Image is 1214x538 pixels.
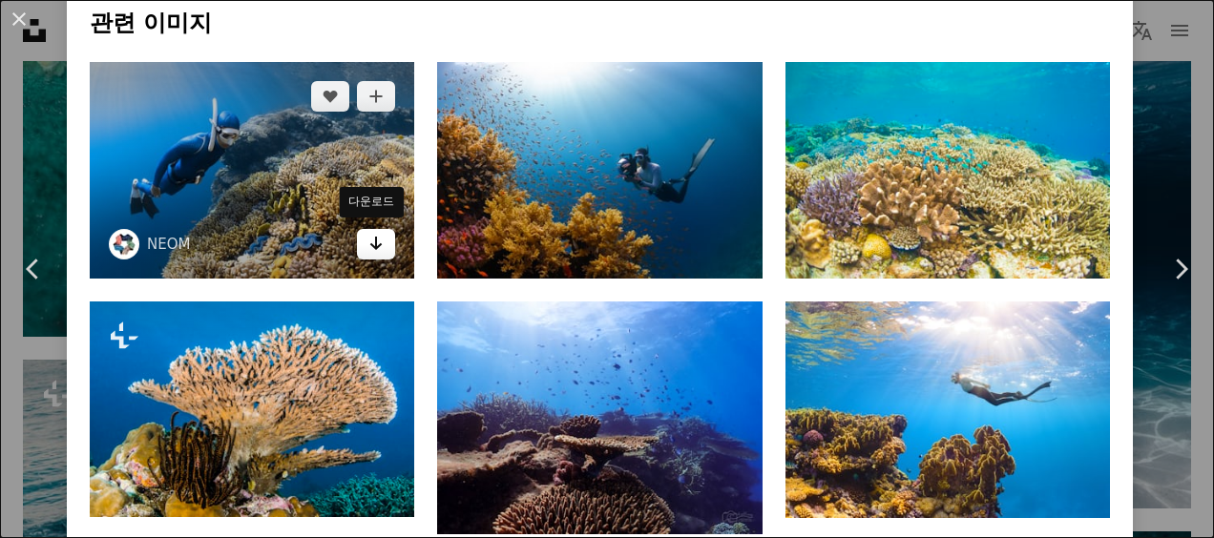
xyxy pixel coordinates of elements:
img: 팔라우의 단단한 산호 [90,301,414,516]
a: 산호초 근처의 물에서 수영하는 사람 [785,401,1110,418]
img: NEOM의 프로필로 이동 [109,229,139,259]
a: 잠수복과 고글을 쓴 사람이 산호초 위를 헤엄치고 있다 [90,161,414,178]
img: 잠수복과 고글을 쓴 사람이 산호초 위를 헤엄치고 있다 [90,62,414,279]
a: 다운로드 [357,229,395,259]
h4: 관련 이미지 [90,9,1110,39]
button: 컬렉션에 추가 [357,81,395,112]
button: 좋아요 [311,81,349,112]
img: 산호초 위를 헤엄치는 큰 물고기 무리 [437,301,762,534]
a: 팔라우의 단단한 산호 [90,400,414,417]
a: 산호초 위를 헤엄치는 큰 물고기 무리 [437,409,762,426]
a: 물고기가 많은 산호초의 수중 전망 [785,161,1110,178]
img: 물고기가 많은 산호초의 수중 전망 [785,62,1110,279]
div: 다운로드 [339,187,404,217]
a: 물고기가 많은 바다에서 수영하는 사람 [437,161,762,178]
a: NEOM [147,235,190,254]
img: 산호초 근처의 물에서 수영하는 사람 [785,301,1110,518]
img: 물고기가 많은 바다에서 수영하는 사람 [437,62,762,279]
a: 다음 [1147,177,1214,361]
